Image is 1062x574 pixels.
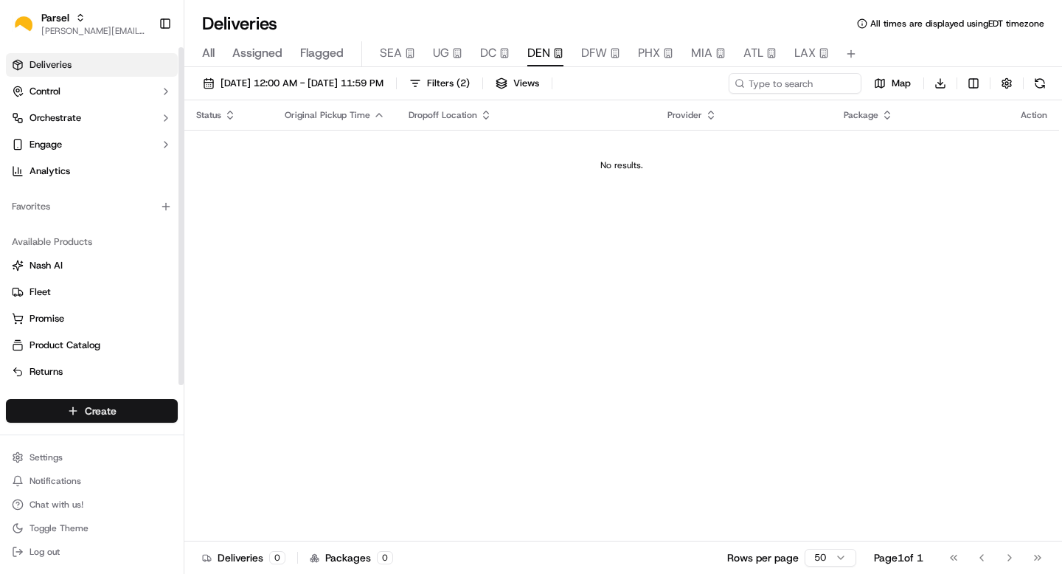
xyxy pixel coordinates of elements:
[29,546,60,558] span: Log out
[480,44,496,62] span: DC
[29,165,70,178] span: Analytics
[29,452,63,463] span: Settings
[6,542,178,562] button: Log out
[6,360,178,384] button: Returns
[513,77,539,90] span: Views
[6,254,178,277] button: Nash AI
[12,286,172,299] a: Fleet
[29,312,64,325] span: Promise
[6,333,178,357] button: Product Catalog
[1030,73,1050,94] button: Refresh
[66,156,203,167] div: We're available if you need us!
[638,44,660,62] span: PHX
[198,229,204,241] span: •
[6,399,178,423] button: Create
[38,95,265,111] input: Got a question? Start typing here...
[202,550,285,565] div: Deliveries
[667,109,702,121] span: Provider
[29,499,83,511] span: Chat with us!
[15,192,99,204] div: Past conversations
[6,53,178,77] a: Deliveries
[29,339,100,352] span: Product Catalog
[15,141,41,167] img: 1736555255976-a54dd68f-1ca7-489b-9aae-adbdc363a1c4
[206,269,237,280] span: [DATE]
[12,259,172,272] a: Nash AI
[229,189,268,207] button: See all
[46,269,195,280] span: [PERSON_NAME] [PERSON_NAME]
[874,550,923,565] div: Page 1 of 1
[29,286,51,299] span: Fleet
[12,339,172,352] a: Product Catalog
[489,73,546,94] button: Views
[6,447,178,468] button: Settings
[285,109,370,121] span: Original Pickup Time
[527,44,550,62] span: DEN
[12,13,35,35] img: Parsel
[232,44,282,62] span: Assigned
[147,366,178,377] span: Pylon
[691,44,712,62] span: MIA
[196,109,221,121] span: Status
[870,18,1044,30] span: All times are displayed using EDT timezone
[6,280,178,304] button: Fleet
[251,145,268,163] button: Start new chat
[125,331,136,343] div: 💻
[29,58,72,72] span: Deliveries
[29,85,60,98] span: Control
[190,159,1053,171] div: No results.
[29,269,41,281] img: 1736555255976-a54dd68f-1ca7-489b-9aae-adbdc363a1c4
[41,25,147,37] button: [PERSON_NAME][EMAIL_ADDRESS][PERSON_NAME][DOMAIN_NAME]
[794,44,816,62] span: LAX
[29,138,62,151] span: Engage
[729,73,861,94] input: Type to search
[6,518,178,539] button: Toggle Theme
[198,269,204,280] span: •
[29,259,63,272] span: Nash AI
[727,550,799,565] p: Rows per page
[6,159,178,183] a: Analytics
[6,106,178,130] button: Orchestrate
[1021,109,1047,121] div: Action
[15,59,268,83] p: Welcome 👋
[310,550,393,565] div: Packages
[31,141,58,167] img: 1732323095091-59ea418b-cfe3-43c8-9ae0-d0d06d6fd42c
[6,307,178,331] button: Promise
[29,229,41,241] img: 1736555255976-a54dd68f-1ca7-489b-9aae-adbdc363a1c4
[29,475,81,487] span: Notifications
[844,109,878,121] span: Package
[196,73,390,94] button: [DATE] 12:00 AM - [DATE] 11:59 PM
[15,15,44,44] img: Nash
[867,73,917,94] button: Map
[427,77,470,90] span: Filters
[41,10,69,25] button: Parsel
[202,44,215,62] span: All
[6,494,178,515] button: Chat with us!
[6,471,178,491] button: Notifications
[29,365,63,378] span: Returns
[29,330,113,345] span: Knowledge Base
[409,109,477,121] span: Dropoff Location
[15,215,38,238] img: Dianne Alexi Soriano
[85,404,117,418] span: Create
[380,44,402,62] span: SEA
[892,77,911,90] span: Map
[6,6,153,41] button: ParselParsel[PERSON_NAME][EMAIL_ADDRESS][PERSON_NAME][DOMAIN_NAME]
[300,44,344,62] span: Flagged
[29,111,81,125] span: Orchestrate
[139,330,237,345] span: API Documentation
[12,312,172,325] a: Promise
[269,551,285,564] div: 0
[12,365,172,378] a: Returns
[6,195,178,218] div: Favorites
[29,522,88,534] span: Toggle Theme
[15,331,27,343] div: 📗
[457,77,470,90] span: ( 2 )
[15,255,38,278] img: Dianne Alexi Soriano
[104,365,178,377] a: Powered byPylon
[6,80,178,103] button: Control
[66,141,242,156] div: Start new chat
[46,229,195,241] span: [PERSON_NAME] [PERSON_NAME]
[743,44,763,62] span: ATL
